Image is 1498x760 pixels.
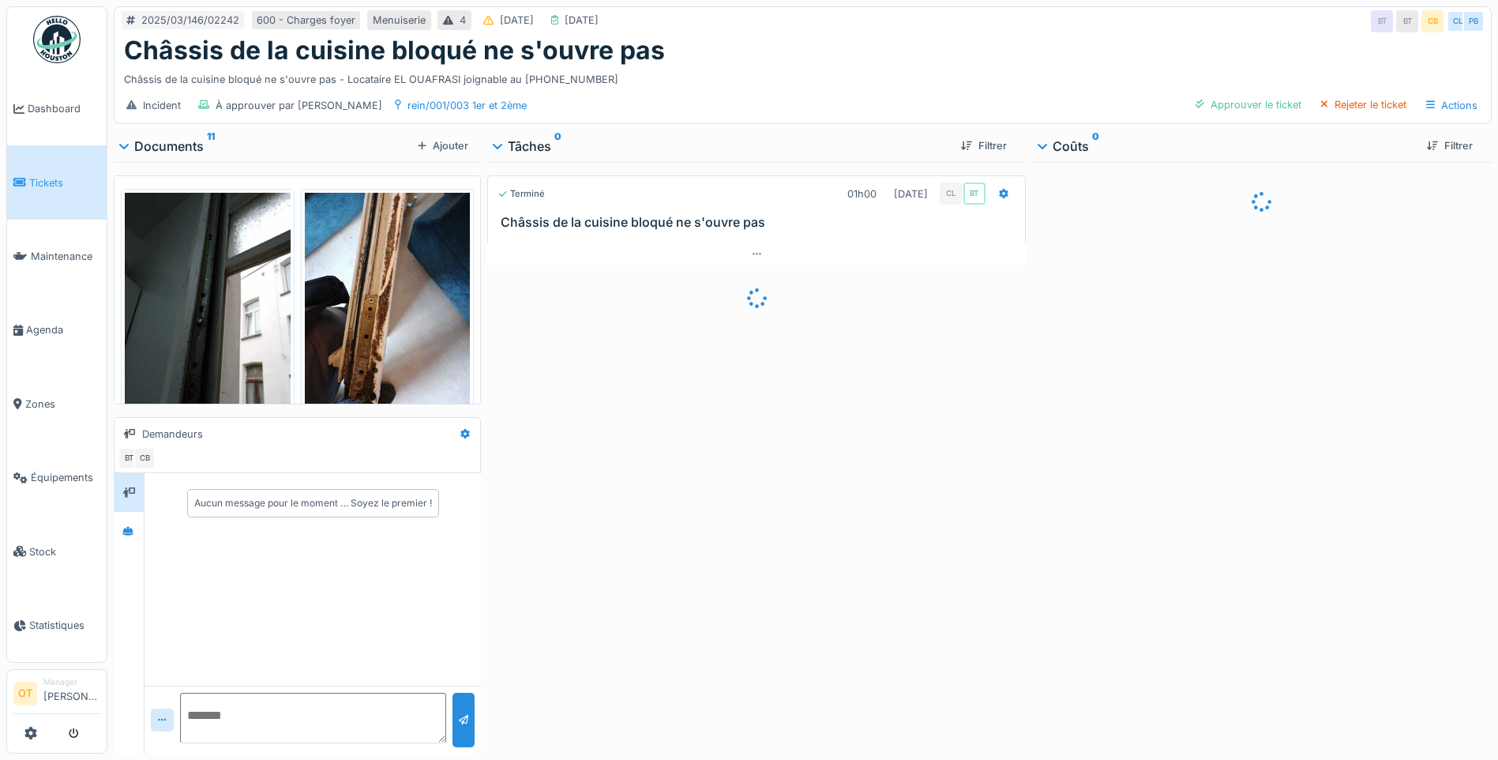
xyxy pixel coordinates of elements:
[43,676,100,710] li: [PERSON_NAME]
[26,322,100,337] span: Agenda
[1419,94,1485,117] div: Actions
[120,137,411,156] div: Documents
[501,215,1019,230] h3: Châssis de la cuisine bloqué ne s'ouvre pas
[141,13,239,28] div: 2025/03/146/02242
[1189,94,1308,115] div: Approuver le ticket
[305,193,471,413] img: owh6dgdwmhl2kwqdhhnrtbq84oeu
[460,13,466,28] div: 4
[1421,10,1444,32] div: CB
[13,676,100,714] a: OT Manager[PERSON_NAME]
[28,101,100,116] span: Dashboard
[7,145,107,219] a: Tickets
[940,182,962,205] div: CL
[207,137,215,156] sup: 11
[25,397,100,412] span: Zones
[29,175,100,190] span: Tickets
[7,441,107,514] a: Équipements
[124,66,1481,87] div: Châssis de la cuisine bloqué ne s'ouvre pas - Locataire EL OUAFRASI joignable au [PHONE_NUMBER]
[13,682,37,705] li: OT
[500,13,534,28] div: [DATE]
[124,36,665,66] h1: Châssis de la cuisine bloqué ne s'ouvre pas
[494,137,948,156] div: Tâches
[7,514,107,588] a: Stock
[1447,10,1469,32] div: CL
[565,13,599,28] div: [DATE]
[29,618,100,633] span: Statistiques
[1038,137,1414,156] div: Coûts
[33,16,81,63] img: Badge_color-CXgf-gQk.svg
[7,72,107,145] a: Dashboard
[142,427,203,442] div: Demandeurs
[1462,10,1485,32] div: PB
[194,496,432,510] div: Aucun message pour le moment … Soyez le premier !
[1314,94,1413,115] div: Rejeter le ticket
[847,186,877,201] div: 01h00
[955,135,1013,156] div: Filtrer
[31,249,100,264] span: Maintenance
[1421,135,1479,156] div: Filtrer
[1396,10,1418,32] div: BT
[31,470,100,485] span: Équipements
[963,182,986,205] div: BT
[1371,10,1393,32] div: BT
[118,447,140,469] div: BT
[216,98,382,113] div: À approuver par [PERSON_NAME]
[894,186,928,201] div: [DATE]
[7,293,107,367] a: Agenda
[1092,137,1099,156] sup: 0
[7,220,107,293] a: Maintenance
[7,589,107,662] a: Statistiques
[125,193,291,413] img: mfi11p3ajl3srm3qlxe9v7mgjanc
[7,367,107,441] a: Zones
[43,676,100,688] div: Manager
[133,447,156,469] div: CB
[29,544,100,559] span: Stock
[373,13,426,28] div: Menuiserie
[143,98,181,113] div: Incident
[554,137,561,156] sup: 0
[497,187,545,201] div: Terminé
[411,135,475,156] div: Ajouter
[407,98,527,113] div: rein/001/003 1er et 2ème
[257,13,355,28] div: 600 - Charges foyer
